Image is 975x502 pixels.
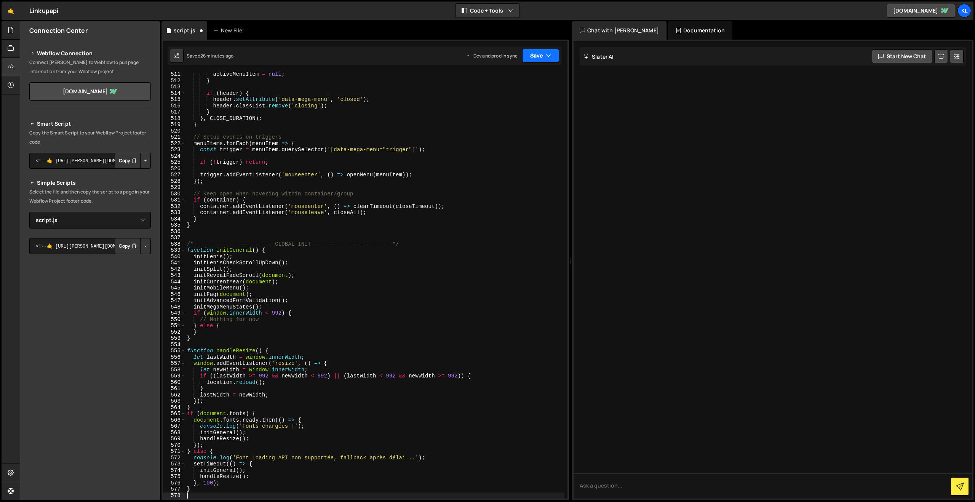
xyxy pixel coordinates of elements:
div: 518 [163,115,185,122]
div: 544 [163,279,185,285]
div: 572 [163,455,185,461]
div: 529 [163,184,185,191]
div: 519 [163,122,185,128]
div: 540 [163,254,185,260]
div: Chat with [PERSON_NAME] [572,21,667,40]
div: 563 [163,398,185,404]
div: 576 [163,480,185,486]
div: script.js [174,27,195,34]
textarea: <!--🤙 [URL][PERSON_NAME][DOMAIN_NAME]> <script>document.addEventListener("DOMContentLoaded", func... [29,153,151,169]
div: 574 [163,467,185,474]
div: 548 [163,304,185,310]
div: 570 [163,442,185,449]
div: 514 [163,90,185,97]
div: 525 [163,159,185,166]
div: 556 [163,354,185,361]
div: 571 [163,448,185,455]
div: 26 minutes ago [200,53,233,59]
div: 537 [163,235,185,241]
div: Button group with nested dropdown [115,153,151,169]
textarea: <!--🤙 [URL][PERSON_NAME][DOMAIN_NAME]> <script>document.addEventListener("DOMContentLoaded", func... [29,238,151,254]
div: 569 [163,436,185,442]
p: Connect [PERSON_NAME] to Webflow to pull page information from your Webflow project [29,58,151,76]
div: Button group with nested dropdown [115,238,151,254]
div: 547 [163,297,185,304]
div: 528 [163,178,185,185]
h2: Connection Center [29,26,88,35]
div: 539 [163,247,185,254]
div: Documentation [668,21,732,40]
div: 543 [163,272,185,279]
h2: Webflow Connection [29,49,151,58]
div: 520 [163,128,185,134]
div: 568 [163,430,185,436]
div: 550 [163,317,185,323]
div: 561 [163,385,185,392]
div: 573 [163,461,185,467]
div: 530 [163,191,185,197]
div: New File [213,27,245,34]
iframe: YouTube video player [29,340,152,409]
div: 553 [163,335,185,342]
div: 554 [163,342,185,348]
p: Select the file and then copy the script to a page in your Webflow Project footer code. [29,187,151,206]
div: 517 [163,109,185,115]
div: 578 [163,492,185,499]
div: 532 [163,203,185,210]
a: [DOMAIN_NAME] [29,82,151,101]
div: 512 [163,78,185,84]
div: 527 [163,172,185,178]
div: 562 [163,392,185,398]
div: 536 [163,229,185,235]
h2: Simple Scripts [29,178,151,187]
p: Copy the Smart Script to your Webflow Project footer code. [29,128,151,147]
div: 555 [163,348,185,354]
div: 546 [163,291,185,298]
div: 565 [163,411,185,417]
div: 552 [163,329,185,336]
div: 524 [163,153,185,160]
a: [DOMAIN_NAME] [887,4,955,18]
div: 515 [163,96,185,103]
div: 516 [163,103,185,109]
div: Linkupapi [29,6,58,15]
div: 523 [163,147,185,153]
div: 551 [163,323,185,329]
a: Kl [957,4,971,18]
div: 564 [163,404,185,411]
button: Copy [115,238,141,254]
div: 538 [163,241,185,248]
div: 526 [163,166,185,172]
div: 542 [163,266,185,273]
div: Dev and prod in sync [466,53,518,59]
a: 🤙 [2,2,20,20]
button: Copy [115,153,141,169]
div: 545 [163,285,185,291]
div: Saved [187,53,233,59]
button: Save [522,49,559,62]
div: 533 [163,209,185,216]
div: 566 [163,417,185,424]
div: 560 [163,379,185,386]
iframe: YouTube video player [29,267,152,335]
div: 557 [163,360,185,367]
div: 577 [163,486,185,492]
div: 522 [163,141,185,147]
div: 549 [163,310,185,317]
div: 521 [163,134,185,141]
div: 511 [163,71,185,78]
div: 535 [163,222,185,229]
div: 575 [163,473,185,480]
div: 558 [163,367,185,373]
h2: Slater AI [583,53,614,60]
div: 567 [163,423,185,430]
div: 531 [163,197,185,203]
div: 541 [163,260,185,266]
button: Start new chat [872,50,932,63]
button: Code + Tools [456,4,519,18]
div: 559 [163,373,185,379]
h2: Smart Script [29,119,151,128]
div: 513 [163,84,185,90]
div: 534 [163,216,185,222]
